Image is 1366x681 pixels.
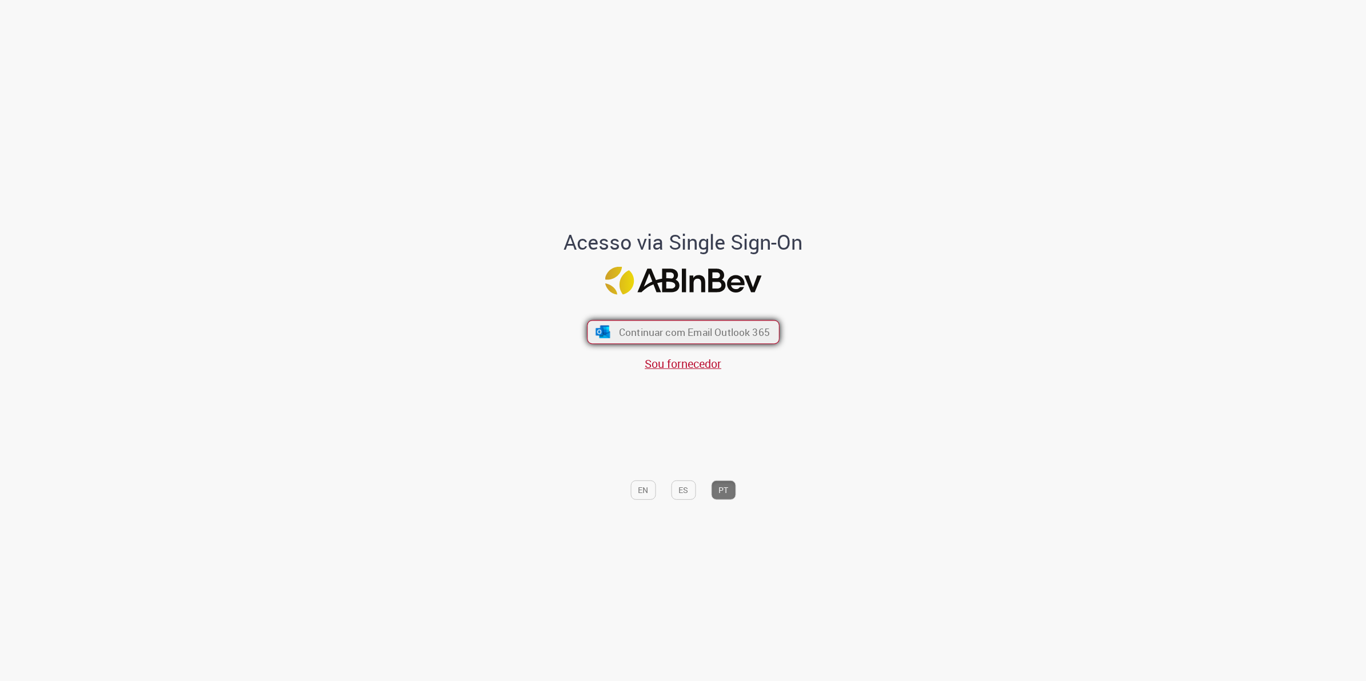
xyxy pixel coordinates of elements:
[587,320,780,344] button: ícone Azure/Microsoft 360 Continuar com Email Outlook 365
[630,480,656,500] button: EN
[671,480,696,500] button: ES
[525,230,842,253] h1: Acesso via Single Sign-On
[594,326,611,338] img: ícone Azure/Microsoft 360
[645,356,721,371] a: Sou fornecedor
[605,267,761,295] img: Logo ABInBev
[711,480,736,500] button: PT
[618,326,769,339] span: Continuar com Email Outlook 365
